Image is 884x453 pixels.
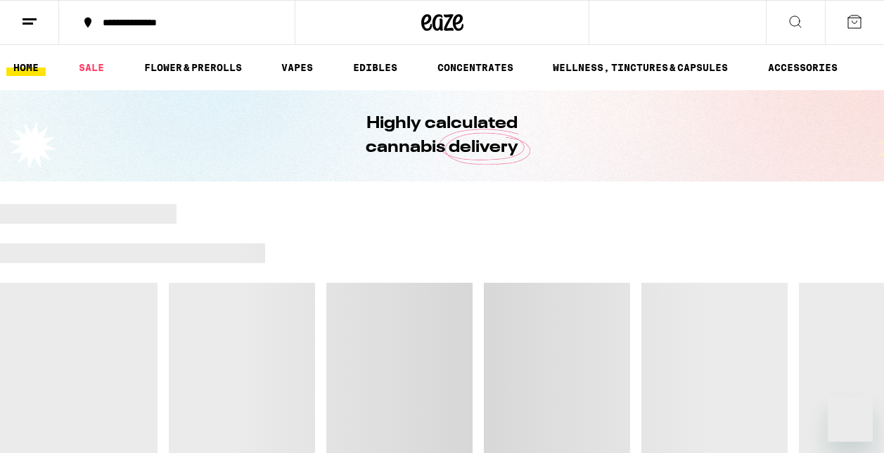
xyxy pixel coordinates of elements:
a: ACCESSORIES [761,59,845,76]
iframe: Button to launch messaging window [828,397,873,442]
a: SALE [72,59,111,76]
a: VAPES [274,59,320,76]
a: FLOWER & PREROLLS [137,59,249,76]
a: CONCENTRATES [430,59,520,76]
a: HOME [6,59,46,76]
h1: Highly calculated cannabis delivery [326,112,558,160]
a: EDIBLES [346,59,404,76]
a: WELLNESS, TINCTURES & CAPSULES [546,59,735,76]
